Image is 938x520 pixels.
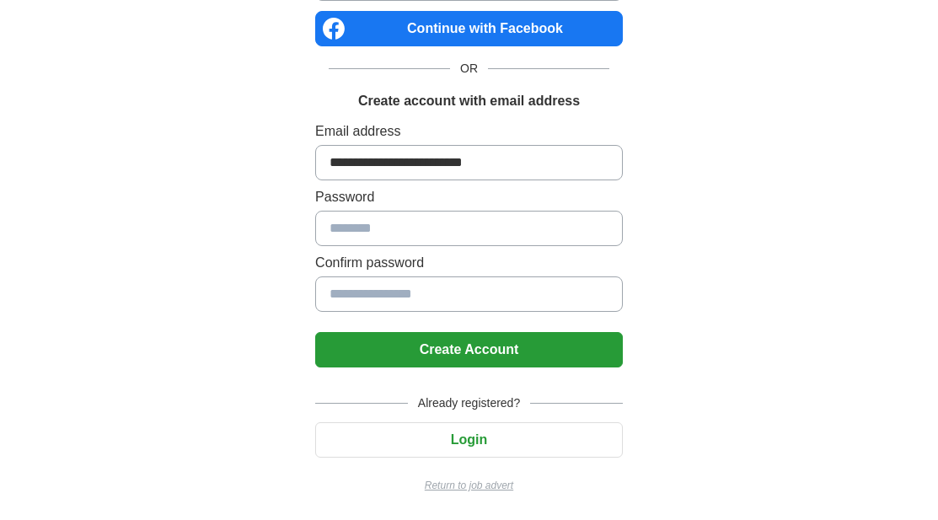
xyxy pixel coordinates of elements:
[315,422,623,458] button: Login
[315,121,623,142] label: Email address
[450,60,488,78] span: OR
[315,332,623,367] button: Create Account
[315,11,623,46] a: Continue with Facebook
[408,394,530,412] span: Already registered?
[358,91,580,111] h1: Create account with email address
[315,187,623,207] label: Password
[315,478,623,493] a: Return to job advert
[315,432,623,447] a: Login
[315,253,623,273] label: Confirm password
